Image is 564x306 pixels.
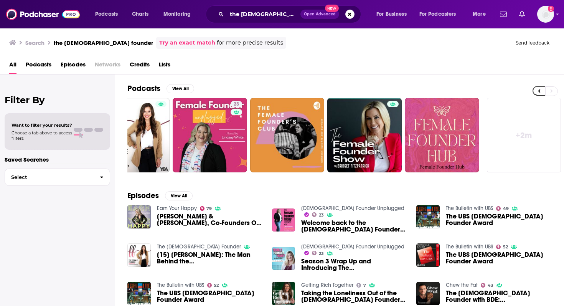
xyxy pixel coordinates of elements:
span: For Business [376,9,407,20]
span: Select [5,175,94,180]
span: 49 [503,207,509,210]
a: Welcome back to the Female Founder Podcast! [301,220,407,233]
a: Show notifications dropdown [497,8,510,21]
span: for more precise results [217,38,283,47]
div: Search podcasts, credits, & more... [213,5,368,23]
a: Earn Your Happy [157,205,197,212]
h3: Search [25,39,45,46]
a: 52 [207,283,219,288]
a: All [9,58,16,74]
button: Show profile menu [537,6,554,23]
h2: Episodes [127,191,159,200]
span: 7 [363,284,366,287]
a: Show notifications dropdown [516,8,528,21]
a: PodcastsView All [127,84,194,93]
span: 23 [319,213,324,217]
a: Chew the Fat [446,282,478,288]
h2: Filter By [5,94,110,106]
button: open menu [90,8,128,20]
a: Taking the Loneliness Out of the Female Founder Journey with Rebecca Minkoff, The Female Founder ... [301,290,407,303]
span: Taking the Loneliness Out of the [DEMOGRAPHIC_DATA] Founder Journey with [PERSON_NAME], The [DEMO... [301,290,407,303]
button: open menu [371,8,416,20]
span: Networks [95,58,120,74]
img: Podchaser - Follow, Share and Rate Podcasts [6,7,80,22]
a: 79 [200,206,212,211]
button: Send feedback [513,40,552,46]
img: The Female Founder with BDE: Raquel Bouris, WHO IS ELIJAH [416,282,440,305]
span: [PERSON_NAME] & [PERSON_NAME], Co-Founders Of The [DEMOGRAPHIC_DATA] Founder Collective, On How T... [157,213,263,226]
a: 49 [496,206,509,211]
a: Getting Rich Together [301,282,353,288]
img: User Profile [537,6,554,23]
span: Welcome back to the [DEMOGRAPHIC_DATA] Founder Podcast! [301,220,407,233]
h2: Podcasts [127,84,160,93]
button: View All [167,84,194,93]
h3: the [DEMOGRAPHIC_DATA] founder [54,39,153,46]
span: Open Advanced [304,12,336,16]
a: Try an exact match [159,38,215,47]
button: Select [5,169,110,186]
img: The UBS Female Founder Award [416,243,440,267]
a: Season 3 Wrap Up and Introducing The Female Founder Unplugged Podcast [301,258,407,271]
span: More [473,9,486,20]
a: The UBS Female Founder Award [446,251,552,265]
a: The Bulletin with UBS [446,205,493,212]
button: View All [165,191,193,200]
input: Search podcasts, credits, & more... [227,8,300,20]
span: Logged in as megcassidy [537,6,554,23]
a: 23 [173,98,247,172]
svg: Add a profile image [548,6,554,12]
span: Want to filter your results? [12,122,72,128]
img: The UBS Female Founder Award [127,282,151,305]
span: The UBS [DEMOGRAPHIC_DATA] Founder Award [446,213,552,226]
a: Podcasts [26,58,51,74]
span: Choose a tab above to access filters. [12,130,72,141]
a: 52 [496,245,508,249]
a: 7 [356,283,366,288]
span: Monitoring [163,9,191,20]
a: Credits [130,58,150,74]
a: The Bulletin with UBS [446,243,493,250]
span: 23 [234,101,239,108]
span: Season 3 Wrap Up and Introducing The [DEMOGRAPHIC_DATA] Founder Unplugged Podcast [301,258,407,271]
a: 23 [312,212,324,217]
span: [15] [PERSON_NAME]: The Man Behind the [DEMOGRAPHIC_DATA] Founder [157,251,263,265]
span: The [DEMOGRAPHIC_DATA] Founder with BDE: [PERSON_NAME], WHO IS [PERSON_NAME] [446,290,552,303]
span: New [325,5,339,12]
a: Taking the Loneliness Out of the Female Founder Journey with Rebecca Minkoff, The Female Founder ... [272,282,295,305]
img: Season 3 Wrap Up and Introducing The Female Founder Unplugged Podcast [272,247,295,270]
a: Rebecca Minkoff & Ali Wyatt, Co-Founders Of The Female Founder Collective, On How To Break Throug... [157,213,263,226]
span: 52 [503,245,508,249]
span: The UBS [DEMOGRAPHIC_DATA] Founder Award [157,290,263,303]
a: The UBS Female Founder Award [416,205,440,228]
span: 43 [488,284,493,287]
img: Welcome back to the Female Founder Podcast! [272,208,295,232]
span: The UBS [DEMOGRAPHIC_DATA] Founder Award [446,251,552,265]
a: +2m [487,98,561,172]
button: open menu [158,8,201,20]
a: Lists [159,58,170,74]
a: Female Founder Unplugged [301,243,404,250]
img: [15] Peter Desio: The Man Behind the Female Founder [127,243,151,267]
button: open menu [467,8,495,20]
span: 79 [206,207,212,210]
button: Open AdvancedNew [300,10,339,19]
span: Podcasts [95,9,118,20]
a: 23 [312,251,324,255]
button: open menu [414,8,467,20]
a: Episodes [61,58,86,74]
a: The Female Founder with BDE: Raquel Bouris, WHO IS ELIJAH [446,290,552,303]
img: Rebecca Minkoff & Ali Wyatt, Co-Founders Of The Female Founder Collective, On How To Break Throug... [127,205,151,228]
a: The Female Founder [157,243,241,250]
